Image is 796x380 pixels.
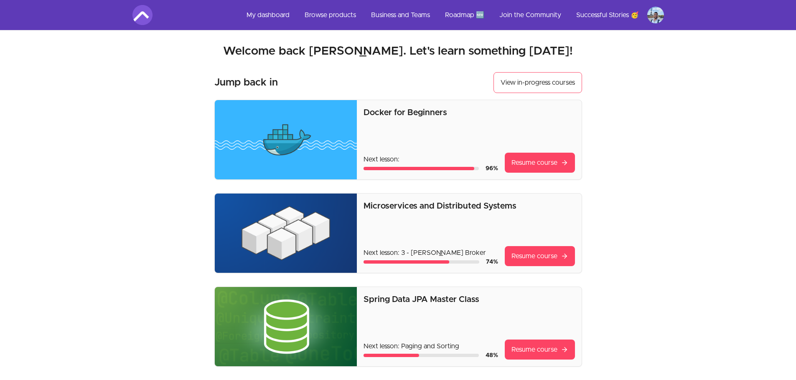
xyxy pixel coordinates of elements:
[364,294,575,305] p: Spring Data JPA Master Class
[215,100,357,179] img: Product image for Docker for Beginners
[215,287,357,366] img: Product image for Spring Data JPA Master Class
[486,166,498,171] span: 96 %
[364,5,437,25] a: Business and Teams
[505,340,575,360] a: Resume course
[240,5,664,25] nav: Main
[570,5,646,25] a: Successful Stories 🥳
[438,5,491,25] a: Roadmap 🆕
[486,259,498,265] span: 74 %
[493,72,582,93] a: View in-progress courses
[493,5,568,25] a: Join the Community
[132,5,153,25] img: Amigoscode logo
[364,260,479,264] div: Course progress
[214,76,278,89] h3: Jump back in
[364,154,498,164] p: Next lesson:
[486,352,498,358] span: 48 %
[364,341,498,351] p: Next lesson: Paging and Sorting
[364,248,498,258] p: Next lesson: 3 - [PERSON_NAME] Broker
[647,7,664,23] img: Profile image for Javier de Tena
[505,153,575,173] a: Resume course
[364,200,575,212] p: Microservices and Distributed Systems
[364,354,478,357] div: Course progress
[215,194,357,273] img: Product image for Microservices and Distributed Systems
[364,107,575,118] p: Docker for Beginners
[240,5,296,25] a: My dashboard
[132,44,664,59] h2: Welcome back [PERSON_NAME]. Let's learn something [DATE]!
[505,246,575,266] a: Resume course
[298,5,363,25] a: Browse products
[364,167,478,170] div: Course progress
